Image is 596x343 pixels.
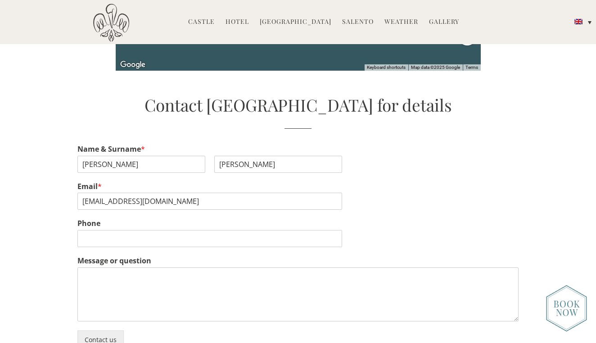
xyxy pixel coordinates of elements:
label: Name & Surname [77,144,519,154]
a: [GEOGRAPHIC_DATA] [260,17,331,27]
img: English [574,19,582,24]
h2: Contact [GEOGRAPHIC_DATA] for details [77,93,519,129]
a: Weather [384,17,418,27]
input: Surname [214,156,342,173]
label: Phone [77,219,519,228]
a: Gallery [429,17,459,27]
input: Name [77,156,205,173]
a: Salento [342,17,374,27]
label: Email [77,182,519,191]
a: Castle [188,17,215,27]
img: Castello di Ugento [93,4,129,42]
a: Hotel [226,17,249,27]
img: new-booknow.png [546,285,587,332]
label: Message or question [77,256,519,266]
